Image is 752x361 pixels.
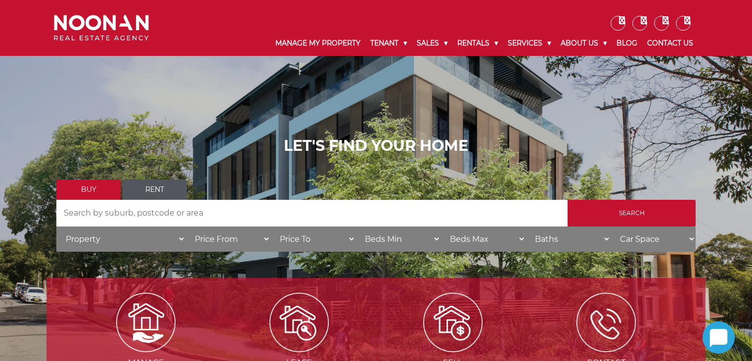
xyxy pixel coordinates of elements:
a: Services [503,31,556,56]
a: Contact Us [642,31,698,56]
img: Noonan Real Estate Agency [54,15,149,41]
input: Search [568,200,696,226]
a: Buy [56,180,121,200]
a: Blog [612,31,642,56]
h1: LET'S FIND YOUR HOME [56,137,696,155]
img: Manage my Property [116,293,176,352]
a: Sales [412,31,452,56]
a: Tenant [365,31,412,56]
input: Search by suburb, postcode or area [56,200,568,226]
a: About Us [556,31,612,56]
a: Rentals [452,31,503,56]
img: ICONS [576,293,636,352]
a: Manage My Property [270,31,365,56]
img: Sell my property [423,293,483,352]
img: Lease my property [269,293,329,352]
a: Rent [123,180,187,200]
